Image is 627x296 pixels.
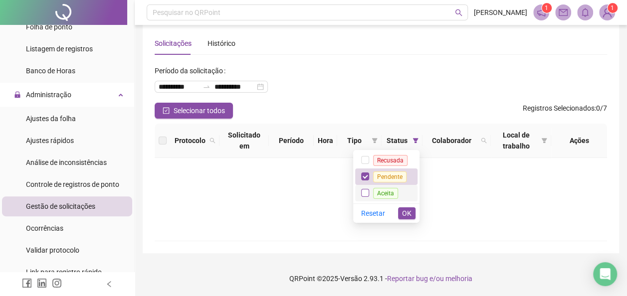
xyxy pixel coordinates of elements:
[581,8,590,17] span: bell
[26,45,93,53] span: Listagem de registros
[370,133,380,148] span: filter
[14,91,21,98] span: lock
[155,38,192,49] div: Solicitações
[26,180,119,188] span: Controle de registros de ponto
[26,158,107,166] span: Análise de inconsistências
[340,275,362,283] span: Versão
[203,83,210,91] span: to
[26,115,76,123] span: Ajustes da folha
[22,278,32,288] span: facebook
[611,4,614,11] span: 1
[174,105,225,116] span: Selecionar todos
[26,202,95,210] span: Gestão de solicitações
[203,83,210,91] span: swap-right
[413,138,418,144] span: filter
[26,246,79,254] span: Validar protocolo
[341,135,368,146] span: Tipo
[539,128,549,153] span: filter
[373,171,407,182] span: Pendente
[314,124,337,158] th: Hora
[269,124,313,158] th: Período
[455,9,462,16] span: search
[219,124,269,158] th: Solicitado em
[175,135,206,146] span: Protocolo
[52,278,62,288] span: instagram
[135,261,627,296] footer: QRPoint © 2025 - 2.93.1 -
[26,67,75,75] span: Banco de Horas
[373,188,398,199] span: Aceita
[373,155,408,166] span: Recusada
[361,208,385,219] span: Resetar
[208,38,235,49] div: Histórico
[481,138,487,144] span: search
[545,4,548,11] span: 1
[386,135,409,146] span: Status
[398,207,416,219] button: OK
[37,278,47,288] span: linkedin
[608,3,618,13] sup: Atualize o seu contato no menu Meus Dados
[155,63,229,79] label: Período da solicitação
[479,133,489,148] span: search
[600,5,615,20] img: 93860
[559,8,568,17] span: mail
[593,262,617,286] div: Open Intercom Messenger
[372,138,378,144] span: filter
[474,7,527,18] span: [PERSON_NAME]
[523,104,595,112] span: Registros Selecionados
[209,138,215,144] span: search
[426,135,477,146] span: Colaborador
[26,137,74,145] span: Ajustes rápidos
[387,275,472,283] span: Reportar bug e/ou melhoria
[495,130,537,151] span: Local de trabalho
[541,138,547,144] span: filter
[167,206,595,217] div: Não há dados
[402,208,412,219] span: OK
[26,268,102,276] span: Link para registro rápido
[542,3,552,13] sup: 1
[555,135,603,146] div: Ações
[163,107,170,114] span: check-square
[537,8,546,17] span: notification
[26,91,71,99] span: Administração
[208,133,217,148] span: search
[155,103,233,119] button: Selecionar todos
[106,281,113,288] span: left
[26,224,63,232] span: Ocorrências
[523,103,607,119] span: : 0 / 7
[357,207,389,219] button: Resetar
[411,133,420,148] span: filter
[26,23,72,31] span: Folha de ponto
